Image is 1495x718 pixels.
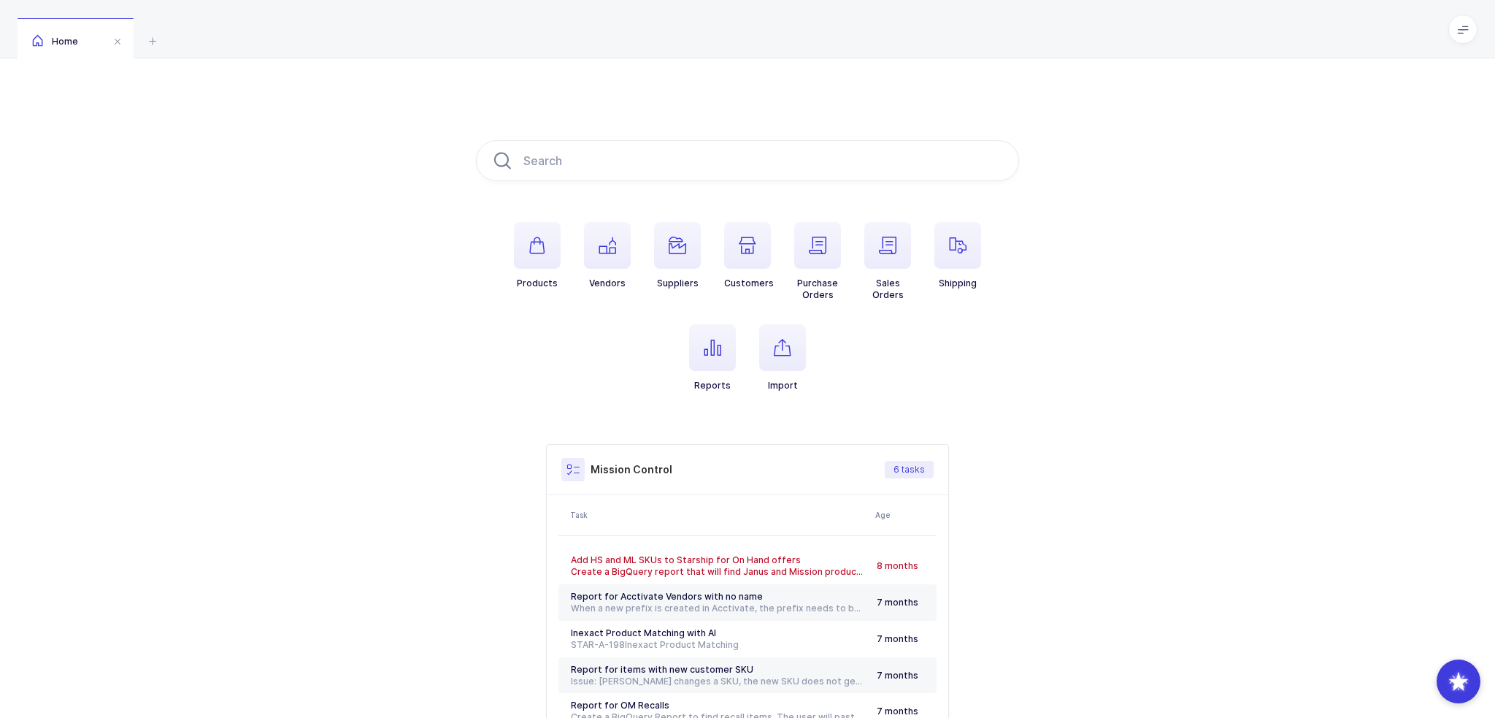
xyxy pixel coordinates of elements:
[759,324,806,392] button: Import
[934,222,981,289] button: Shipping
[32,36,78,47] span: Home
[689,324,736,392] button: Reports
[654,222,701,289] button: Suppliers
[584,222,631,289] button: Vendors
[724,222,774,289] button: Customers
[864,222,911,301] button: SalesOrders
[893,464,925,476] span: 6 tasks
[476,140,1019,181] input: Search
[794,222,841,301] button: PurchaseOrders
[514,222,561,289] button: Products
[591,462,672,477] h3: Mission Control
